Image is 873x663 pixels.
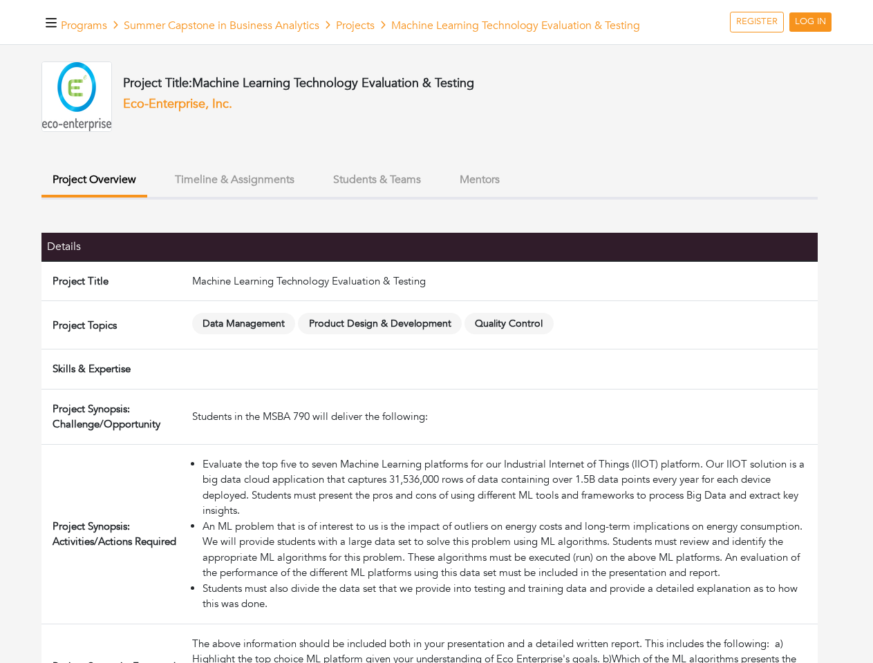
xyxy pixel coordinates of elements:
img: eco-enterprise_Logo_vf.jpeg [41,61,112,132]
li: Students must also divide the data set that we provide into testing and training data and provide... [203,581,812,612]
a: Projects [336,18,375,33]
button: Timeline & Assignments [164,165,306,195]
span: Quality Control [464,313,554,334]
td: Skills & Expertise [41,349,187,390]
div: Students in the MSBA 790 will deliver the following: [192,409,812,425]
td: Project Synopsis: Challenge/Opportunity [41,389,187,444]
button: Students & Teams [322,165,432,195]
a: LOG IN [789,12,832,32]
li: An ML problem that is of interest to us is the impact of outliers on energy costs and long-term i... [203,519,812,581]
span: Machine Learning Technology Evaluation & Testing [391,18,640,33]
li: Evaluate the top five to seven Machine Learning platforms for our Industrial Internet of Things (... [203,457,812,519]
td: Project Title [41,261,187,301]
h4: Project Title: [123,76,474,91]
a: Eco-Enterprise, Inc. [123,95,232,113]
a: REGISTER [730,12,784,32]
a: Programs [61,18,107,33]
button: Mentors [449,165,511,195]
span: Data Management [192,313,296,334]
button: Project Overview [41,165,147,198]
span: Machine Learning Technology Evaluation & Testing [192,75,474,92]
span: Product Design & Development [298,313,462,334]
a: Summer Capstone in Business Analytics [124,18,319,33]
td: Machine Learning Technology Evaluation & Testing [187,261,818,301]
th: Details [41,233,187,261]
td: Project Topics [41,301,187,349]
td: Project Synopsis: Activities/Actions Required [41,444,187,624]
